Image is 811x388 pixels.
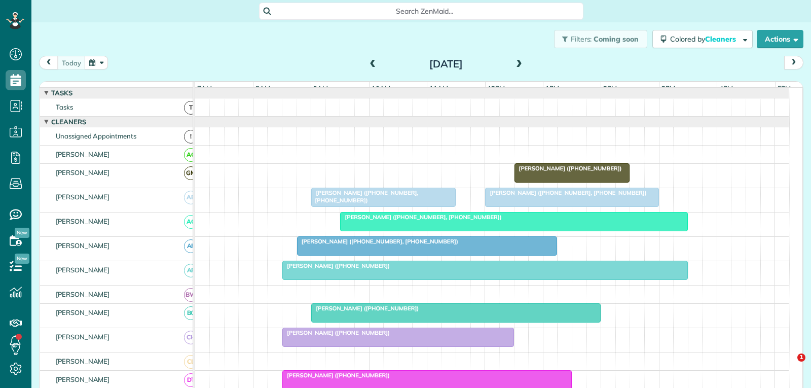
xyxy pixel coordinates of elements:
[777,354,801,378] iframe: Intercom live chat
[54,150,112,158] span: [PERSON_NAME]
[311,305,419,312] span: [PERSON_NAME] ([PHONE_NUMBER])
[54,103,75,111] span: Tasks
[54,308,112,316] span: [PERSON_NAME]
[311,189,418,203] span: [PERSON_NAME] ([PHONE_NUMBER], [PHONE_NUMBER])
[670,34,740,44] span: Colored by
[253,84,272,92] span: 8am
[311,84,330,92] span: 9am
[705,34,738,44] span: Cleaners
[184,148,198,162] span: AC
[797,354,805,362] span: 1
[184,373,198,387] span: DT
[571,34,592,44] span: Filters:
[514,165,622,172] span: [PERSON_NAME] ([PHONE_NUMBER])
[757,30,803,48] button: Actions
[57,56,86,69] button: today
[652,30,753,48] button: Colored byCleaners
[54,241,112,250] span: [PERSON_NAME]
[49,89,75,97] span: Tasks
[54,266,112,274] span: [PERSON_NAME]
[485,189,647,196] span: [PERSON_NAME] ([PHONE_NUMBER], [PHONE_NUMBER])
[383,58,509,69] h2: [DATE]
[184,306,198,320] span: BC
[15,254,29,264] span: New
[282,329,390,336] span: [PERSON_NAME] ([PHONE_NUMBER])
[184,166,198,180] span: GM
[15,228,29,238] span: New
[54,290,112,298] span: [PERSON_NAME]
[543,84,561,92] span: 1pm
[54,357,112,365] span: [PERSON_NAME]
[282,262,390,269] span: [PERSON_NAME] ([PHONE_NUMBER])
[54,193,112,201] span: [PERSON_NAME]
[659,84,677,92] span: 3pm
[195,84,214,92] span: 7am
[601,84,619,92] span: 2pm
[184,331,198,344] span: CH
[594,34,639,44] span: Coming soon
[784,56,803,69] button: next
[54,132,138,140] span: Unassigned Appointments
[54,375,112,383] span: [PERSON_NAME]
[184,101,198,115] span: T
[54,168,112,177] span: [PERSON_NAME]
[184,264,198,277] span: AF
[184,288,198,302] span: BW
[184,355,198,369] span: CL
[370,84,392,92] span: 10am
[49,118,88,126] span: Cleaners
[184,130,198,144] span: !
[54,333,112,341] span: [PERSON_NAME]
[184,191,198,204] span: AB
[54,217,112,225] span: [PERSON_NAME]
[776,84,793,92] span: 5pm
[427,84,450,92] span: 11am
[184,239,198,253] span: AF
[39,56,58,69] button: prev
[717,84,735,92] span: 4pm
[486,84,507,92] span: 12pm
[282,372,390,379] span: [PERSON_NAME] ([PHONE_NUMBER])
[297,238,459,245] span: [PERSON_NAME] ([PHONE_NUMBER], [PHONE_NUMBER])
[340,214,502,221] span: [PERSON_NAME] ([PHONE_NUMBER], [PHONE_NUMBER])
[184,215,198,229] span: AC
